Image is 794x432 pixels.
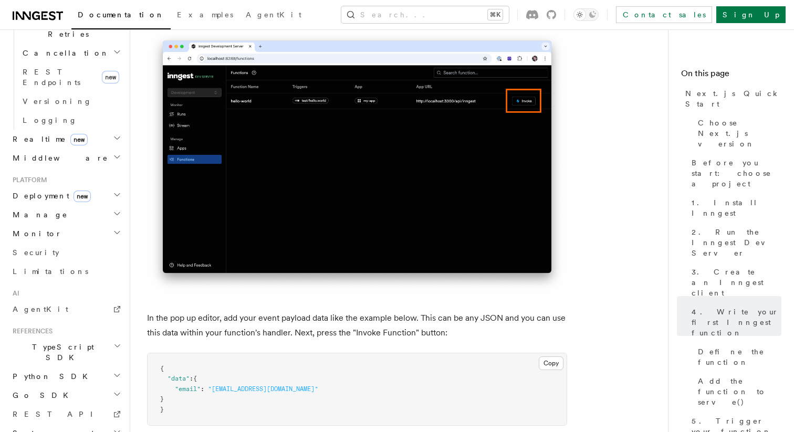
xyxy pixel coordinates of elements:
a: Choose Next.js version [694,113,781,153]
img: Inngest Dev Server web interface's functions tab with the invoke button highlighted [147,30,567,294]
span: : [201,385,204,393]
a: Sign Up [716,6,786,23]
a: AgentKit [239,3,308,28]
span: References [8,327,53,335]
span: 4. Write your first Inngest function [692,307,781,338]
button: Middleware [8,149,123,167]
span: new [102,71,119,83]
span: 2. Run the Inngest Dev Server [692,227,781,258]
span: Define the function [698,346,781,367]
span: AgentKit [246,10,301,19]
a: Logging [18,111,123,130]
span: { [160,365,164,372]
a: 3. Create an Inngest client [687,262,781,302]
span: "[EMAIL_ADDRESS][DOMAIN_NAME]" [208,385,318,393]
span: Before you start: choose a project [692,157,781,189]
span: : [190,375,193,382]
span: Cancellation [18,48,109,58]
a: Contact sales [616,6,712,23]
span: Next.js Quick Start [685,88,781,109]
span: Platform [8,176,47,184]
h4: On this page [681,67,781,84]
span: 3. Create an Inngest client [692,267,781,298]
a: Documentation [71,3,171,29]
span: Versioning [23,97,92,106]
button: Monitor [8,224,123,243]
span: REST API [13,410,102,418]
span: Add the function to serve() [698,376,781,407]
button: Python SDK [8,367,123,386]
a: REST Endpointsnew [18,62,123,92]
a: Examples [171,3,239,28]
button: Cancellation [18,44,123,62]
a: Security [8,243,123,262]
a: Versioning [18,92,123,111]
span: 1. Install Inngest [692,197,781,218]
span: } [160,406,164,413]
span: AgentKit [13,305,68,313]
span: Manage [8,209,68,220]
span: AI [8,289,19,298]
span: new [70,134,88,145]
a: Next.js Quick Start [681,84,781,113]
span: Security [13,248,59,257]
button: Deploymentnew [8,186,123,205]
span: Realtime [8,134,88,144]
span: Middleware [8,153,108,163]
button: Search...⌘K [341,6,509,23]
span: Documentation [78,10,164,19]
button: Toggle dark mode [573,8,599,21]
a: Add the function to serve() [694,372,781,412]
button: TypeScript SDK [8,338,123,367]
a: REST API [8,405,123,424]
span: TypeScript SDK [8,342,113,363]
a: 2. Run the Inngest Dev Server [687,223,781,262]
a: 1. Install Inngest [687,193,781,223]
span: Examples [177,10,233,19]
span: "data" [168,375,190,382]
span: } [160,395,164,403]
span: Choose Next.js version [698,118,781,149]
span: { [193,375,197,382]
span: "email" [175,385,201,393]
span: Python SDK [8,371,94,382]
button: Manage [8,205,123,224]
a: Define the function [694,342,781,372]
span: REST Endpoints [23,68,80,87]
span: Monitor [8,228,62,239]
span: Deployment [8,191,91,201]
span: Go SDK [8,390,75,401]
a: Limitations [8,262,123,281]
span: Limitations [13,267,88,276]
span: Logging [23,116,77,124]
span: new [74,191,91,202]
button: Realtimenew [8,130,123,149]
p: In the pop up editor, add your event payload data like the example below. This can be any JSON an... [147,311,567,340]
kbd: ⌘K [488,9,503,20]
a: Before you start: choose a project [687,153,781,193]
a: AgentKit [8,300,123,319]
button: Go SDK [8,386,123,405]
a: 4. Write your first Inngest function [687,302,781,342]
button: Copy [539,356,563,370]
